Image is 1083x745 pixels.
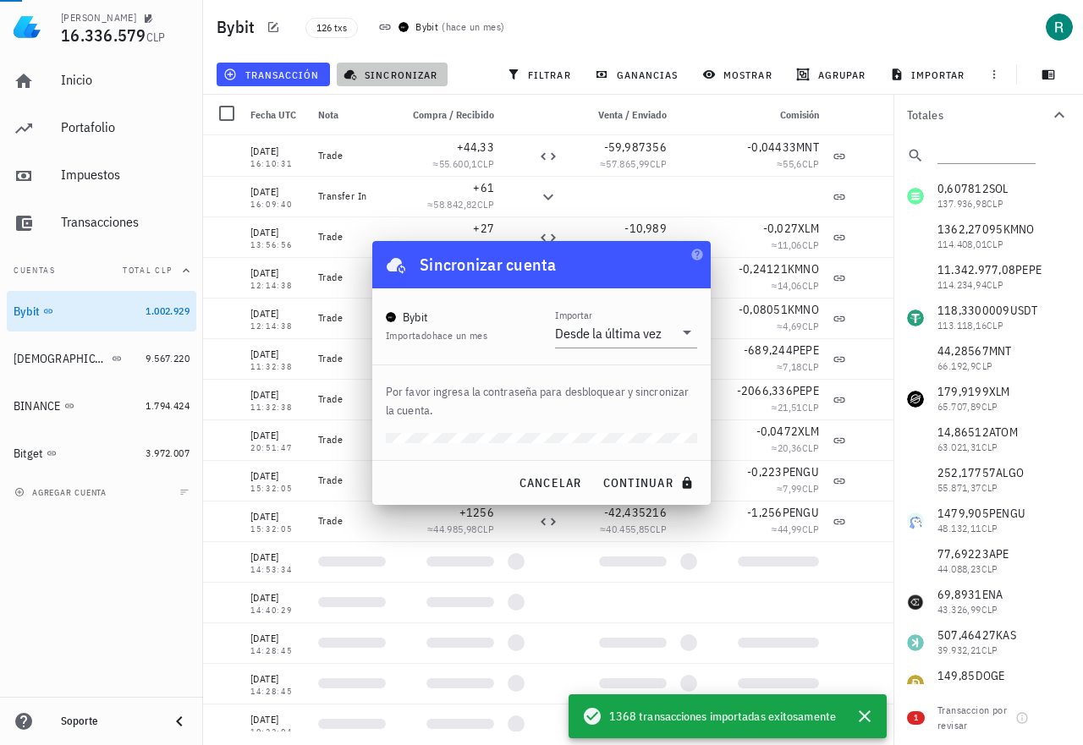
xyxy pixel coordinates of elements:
[802,360,819,373] span: CLP
[508,512,525,529] div: PENGU-icon
[508,553,525,570] div: Loading...
[599,556,667,567] div: Loading...
[250,444,305,452] div: 20:51:47
[600,441,667,454] span: ≈
[14,399,61,414] div: BINANCE
[464,424,494,439] span: +47,2
[427,279,494,292] span: ≈
[508,391,525,408] div: PEPE-icon
[250,671,305,687] div: [DATE]
[399,22,409,32] img: Bybit_Official
[426,719,494,729] div: Loading...
[600,523,667,535] span: ≈
[436,320,494,332] span: ≈
[473,180,494,195] span: +61
[318,189,386,203] div: Transfer In
[614,320,650,332] span: 4824,38
[510,68,571,81] span: filtrar
[61,72,190,88] div: Inicio
[739,261,788,277] span: -0,24121
[508,675,525,692] div: Loading...
[680,310,697,326] div: USDT-icon
[555,309,592,321] label: Importar
[796,140,819,155] span: MNT
[783,360,802,373] span: 7,18
[14,446,43,461] div: Bitget
[318,433,386,446] div: Trade
[783,157,802,170] span: 55,6
[695,63,783,86] button: mostrar
[604,505,668,520] span: -42,435216
[508,269,525,286] div: KMNO-icon
[436,482,494,495] span: ≈
[318,514,386,528] div: Trade
[618,424,667,439] span: -19,9892
[318,230,386,244] div: Trade
[882,63,976,86] button: importar
[802,401,819,414] span: CLP
[250,305,305,322] div: [DATE]
[250,160,305,168] div: 16:10:31
[793,383,819,398] span: PEPE
[7,386,196,426] a: BINANCE 1.794.424
[442,360,477,373] span: 7175,41
[763,221,799,236] span: -0,027
[250,427,305,444] div: [DATE]
[680,147,697,164] div: USDT-icon
[433,198,477,211] span: 58.842,82
[433,279,477,292] span: 14.062,03
[802,157,819,170] span: CLP
[614,482,650,495] span: 7182,85
[244,95,311,135] div: Fecha UTC
[477,198,494,211] span: CLP
[777,320,819,332] span: ≈
[442,19,504,36] span: ( )
[650,523,667,535] span: CLP
[227,68,319,81] span: transacción
[250,485,305,493] div: 15:32:05
[61,167,190,183] div: Impuestos
[250,711,305,728] div: [DATE]
[415,19,438,36] div: Bybit
[446,20,501,33] span: hace un mes
[606,279,667,292] span: ≈
[613,238,667,251] span: ≈
[250,224,305,241] div: [DATE]
[7,108,196,149] a: Portafolio
[680,350,697,367] div: USDT-icon
[650,320,667,332] span: CLP
[427,523,494,535] span: ≈
[250,184,305,200] div: [DATE]
[436,360,494,373] span: ≈
[1046,14,1073,41] div: avatar
[599,638,667,648] div: Loading...
[250,143,305,160] div: [DATE]
[893,95,1083,135] button: Totales
[250,322,305,331] div: 12:14:38
[250,346,305,363] div: [DATE]
[802,238,819,251] span: CLP
[650,482,667,495] span: CLP
[427,238,494,251] span: ≈
[457,302,495,317] span: +80,51
[477,279,494,292] span: CLP
[477,482,494,495] span: CLP
[459,505,494,520] span: +1256
[500,63,581,86] button: filtrar
[250,200,305,209] div: 16:09:40
[680,228,697,245] div: USDT-icon
[802,482,819,495] span: CLP
[609,707,836,726] span: 1368 transacciones importadas exitosamente
[146,399,190,412] span: 1.794.424
[737,383,793,398] span: -2066,336
[400,383,495,398] span: [PHONE_NUMBER]
[650,279,667,292] span: CLP
[788,261,819,277] span: KMNO
[426,678,494,688] div: Loading...
[14,304,40,319] div: Bybit
[619,238,649,251] span: 10.601
[508,634,525,651] div: Loading...
[508,147,525,164] div: MNT-icon
[738,556,819,567] div: Loading...
[508,594,525,611] div: Loading...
